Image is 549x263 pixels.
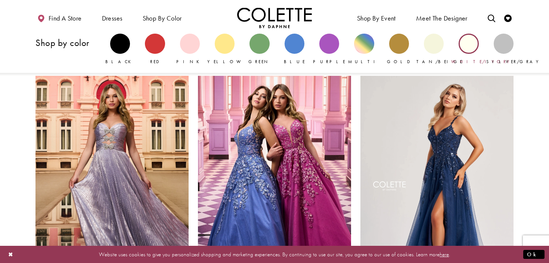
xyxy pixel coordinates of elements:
[424,34,444,65] a: Tan/Beige
[459,34,478,65] a: White/Ivory
[105,59,135,65] span: Black
[176,59,203,65] span: Pink
[284,59,305,65] span: Blue
[145,34,165,65] a: Red
[354,34,374,65] a: Multi
[100,7,124,28] span: Dresses
[414,7,469,28] a: Meet the designer
[4,248,17,261] button: Close Dialog
[150,59,160,65] span: Red
[523,250,545,259] button: Submit Dialog
[141,7,184,28] span: Shop by color
[451,59,513,65] span: White/Ivory
[110,34,130,65] a: Black
[248,59,270,65] span: Green
[389,34,409,65] a: Gold
[502,7,514,28] a: Check Wishlist
[54,249,495,259] p: Website uses cookies to give you personalized shopping and marketing experiences. By continuing t...
[35,38,103,48] h3: Shop by color
[319,34,339,65] a: Purple
[486,7,497,28] a: Toggle search
[348,59,380,65] span: Multi
[486,59,543,65] span: Silver/Gray
[440,250,449,258] a: here
[355,7,398,28] span: Shop By Event
[102,15,122,22] span: Dresses
[249,34,269,65] a: Green
[285,34,304,65] a: Blue
[49,15,82,22] span: Find a store
[387,59,411,65] span: Gold
[494,34,514,65] a: Silver/Gray
[207,59,245,65] span: Yellow
[416,59,463,65] span: Tan/Beige
[215,34,235,65] a: Yellow
[416,15,468,22] span: Meet the designer
[313,59,345,65] span: Purple
[237,7,312,28] img: Colette by Daphne
[35,7,83,28] a: Find a store
[237,7,312,28] a: Visit Home Page
[180,34,200,65] a: Pink
[143,15,182,22] span: Shop by color
[357,15,396,22] span: Shop By Event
